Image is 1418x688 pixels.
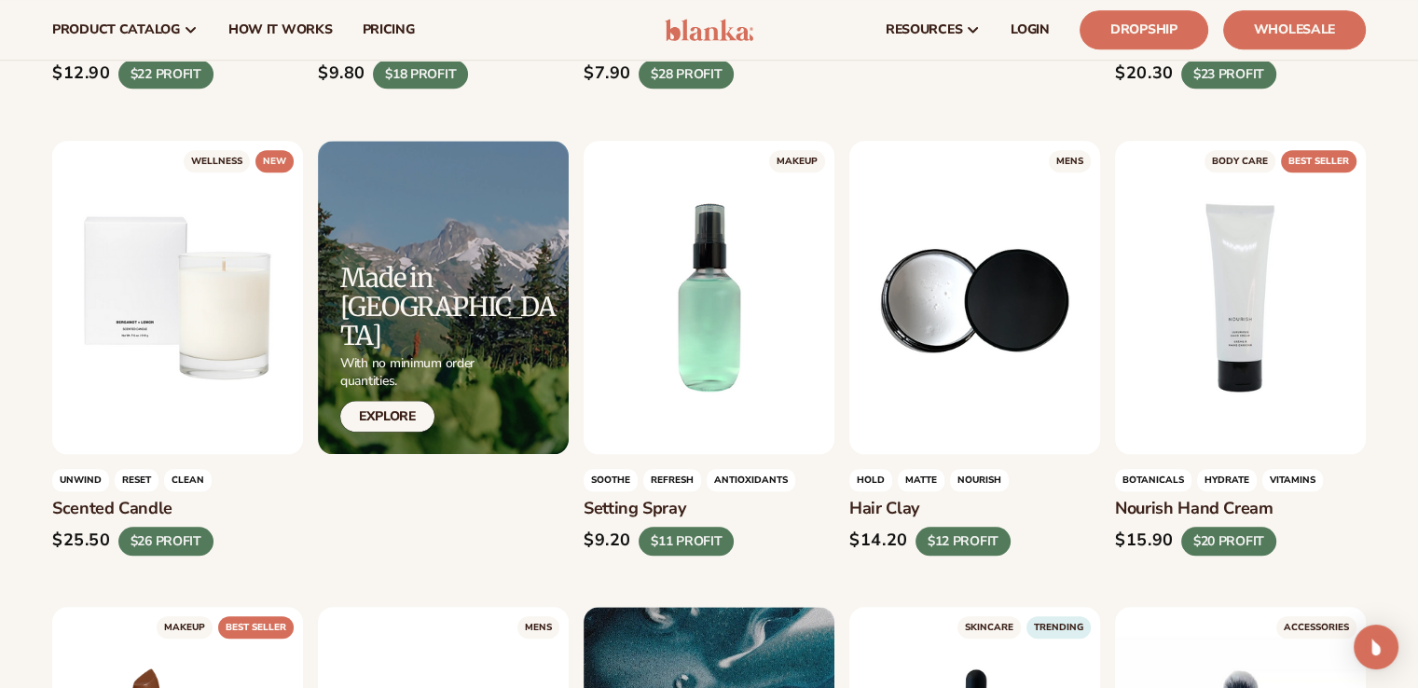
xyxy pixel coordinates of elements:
[52,499,303,519] h3: Scented candle
[849,469,892,491] span: hold
[665,19,753,41] img: logo
[1011,22,1050,37] span: LOGIN
[584,499,834,519] h3: Setting spray
[1115,530,1174,551] div: $15.90
[362,22,414,37] span: pricing
[584,530,631,551] div: $9.20
[115,469,158,491] span: reset
[52,63,111,84] div: $12.90
[1115,499,1366,519] h3: Nourish hand cream
[643,469,701,491] span: refresh
[318,63,365,84] div: $9.80
[916,526,1011,555] div: $12 PROFIT
[52,469,109,491] span: unwind
[52,530,111,551] div: $25.50
[1181,60,1276,89] div: $23 PROFIT
[52,22,180,37] span: product catalog
[950,469,1009,491] span: nourish
[1262,469,1323,491] span: Vitamins
[849,530,908,551] div: $14.20
[340,401,434,432] a: Explore
[584,63,631,84] div: $7.90
[898,469,944,491] span: matte
[340,264,569,350] h2: Made in [GEOGRAPHIC_DATA]
[340,355,569,389] p: With no minimum order quantities.
[1197,469,1257,491] span: hydrate
[1354,625,1398,669] div: Open Intercom Messenger
[1115,63,1174,84] div: $20.30
[1115,469,1191,491] span: Botanicals
[373,60,468,89] div: $18 PROFIT
[639,526,734,555] div: $11 PROFIT
[849,499,1100,519] h3: Hair clay
[1223,10,1366,49] a: Wholesale
[707,469,795,491] span: antioxidants
[639,60,734,89] div: $28 PROFIT
[584,469,638,491] span: Soothe
[1181,526,1276,555] div: $20 PROFIT
[118,60,213,89] div: $22 PROFIT
[886,22,962,37] span: resources
[118,526,213,555] div: $26 PROFIT
[228,22,333,37] span: How It Works
[1080,10,1208,49] a: Dropship
[164,469,212,491] span: clean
